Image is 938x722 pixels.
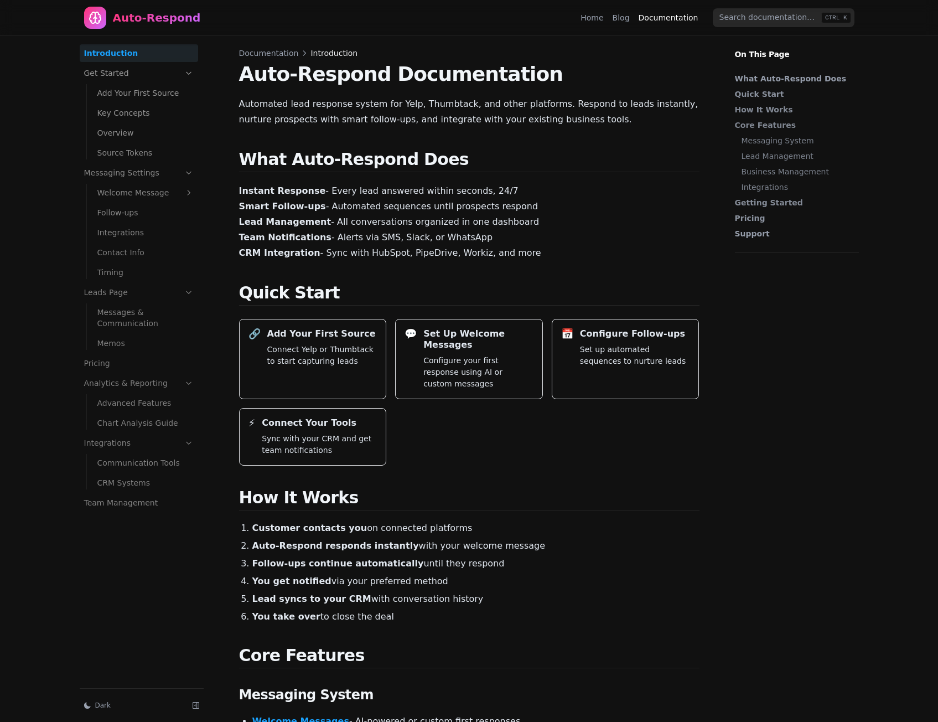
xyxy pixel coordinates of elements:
[405,328,417,339] div: 💬
[252,576,331,586] strong: You get notified
[239,201,326,212] strong: Smart Follow-ups
[252,611,320,622] strong: You take over
[580,344,690,367] p: Set up automated sequences to nurture leads
[239,283,699,306] h2: Quick Start
[252,557,699,570] li: until they respond
[735,104,853,115] a: How It Works
[239,48,299,59] span: Documentation
[239,183,699,261] p: - Every lead answered within seconds, 24/7 - Automated sequences until prospects respond - All co...
[93,474,198,492] a: CRM Systems
[735,120,853,131] a: Core Features
[423,355,533,390] p: Configure your first response using AI or custom messages
[80,354,198,372] a: Pricing
[639,12,698,23] a: Documentation
[239,185,326,196] strong: Instant Response
[581,12,603,23] a: Home
[713,8,854,27] input: Search documentation…
[93,264,198,281] a: Timing
[735,197,853,208] a: Getting Started
[239,96,699,127] p: Automated lead response system for Yelp, Thumbtack, and other platforms. Respond to leads instant...
[248,417,256,429] div: ⚡
[239,63,699,85] h1: Auto-Respond Documentation
[742,182,853,193] a: Integrations
[252,522,699,535] li: on connected platforms
[239,686,699,704] h3: Messaging System
[93,104,198,122] a: Key Concepts
[252,610,699,623] li: to close the deal
[93,334,198,352] a: Memos
[188,698,204,713] button: Collapse sidebar
[93,144,198,162] a: Source Tokens
[735,73,853,84] a: What Auto-Respond Does
[80,64,198,82] a: Get Started
[423,328,533,350] h3: Set Up Welcome Messages
[80,698,184,713] button: Dark
[84,7,201,29] a: Home page
[310,48,357,59] span: Introduction
[239,247,320,258] strong: CRM Integration
[252,539,699,553] li: with your welcome message
[252,594,371,604] strong: Lead syncs to your CRM
[93,394,198,412] a: Advanced Features
[93,124,198,142] a: Overview
[93,414,198,432] a: Chart Analysis Guide
[726,35,868,60] p: On This Page
[252,558,424,569] strong: Follow-ups continue automatically
[239,149,699,172] h2: What Auto-Respond Does
[252,523,367,533] strong: Customer contacts you
[93,204,198,221] a: Follow-ups
[93,184,198,202] a: Welcome Message
[80,494,198,512] a: Team Management
[262,433,377,456] p: Sync with your CRM and get team notifications
[239,216,331,227] strong: Lead Management
[93,303,198,332] a: Messages & Communication
[735,89,853,100] a: Quick Start
[267,328,376,339] h3: Add Your First Source
[552,319,699,399] a: 📅Configure Follow-upsSet up automated sequences to nurture leads
[93,224,198,241] a: Integrations
[80,374,198,392] a: Analytics & Reporting
[395,319,543,399] a: 💬Set Up Welcome MessagesConfigure your first response using AI or custom messages
[613,12,630,23] a: Blog
[239,488,699,510] h2: How It Works
[113,10,201,25] div: Auto-Respond
[735,213,853,224] a: Pricing
[742,135,853,146] a: Messaging System
[735,228,853,239] a: Support
[252,592,699,606] li: with conversation history
[239,646,699,668] h2: Core Features
[239,232,331,243] strong: Team Notifications
[80,164,198,182] a: Messaging Settings
[248,328,261,339] div: 🔗
[80,283,198,301] a: Leads Page
[93,454,198,472] a: Communication Tools
[262,417,356,429] h3: Connect Your Tools
[80,434,198,452] a: Integrations
[80,44,198,62] a: Introduction
[93,244,198,261] a: Contact Info
[93,84,198,102] a: Add Your First Source
[742,151,853,162] a: Lead Management
[580,328,685,339] h3: Configure Follow-ups
[252,540,419,551] strong: Auto-Respond responds instantly
[239,408,387,466] a: ⚡Connect Your ToolsSync with your CRM and get team notifications
[742,166,853,177] a: Business Management
[252,575,699,588] li: via your preferred method
[239,319,387,399] a: 🔗Add Your First SourceConnect Yelp or Thumbtack to start capturing leads
[561,328,573,339] div: 📅
[267,344,377,367] p: Connect Yelp or Thumbtack to start capturing leads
